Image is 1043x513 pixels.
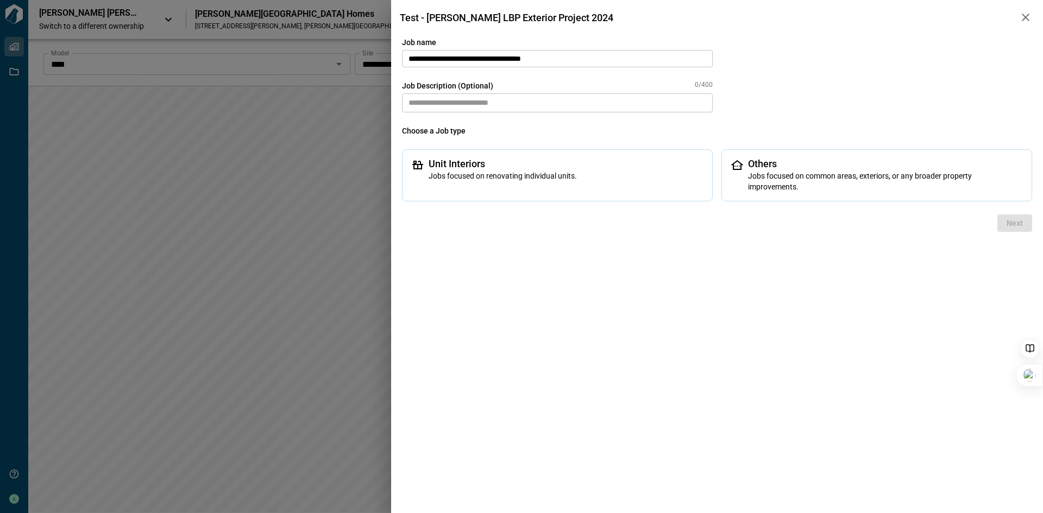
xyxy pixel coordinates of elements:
span: Choose a Job type [402,125,1032,136]
span: Test - [PERSON_NAME] LBP Exterior Project 2024 [398,12,613,23]
span: Unit Interiors [429,159,703,169]
span: Jobs focused on common areas, exteriors, or any broader property improvements. [748,170,1023,192]
span: Jobs focused on renovating individual units. [429,170,703,181]
span: Job Description (Optional) [402,80,493,91]
span: Others [748,159,1023,169]
span: 0/400 [695,80,713,91]
span: Job name [402,37,713,48]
